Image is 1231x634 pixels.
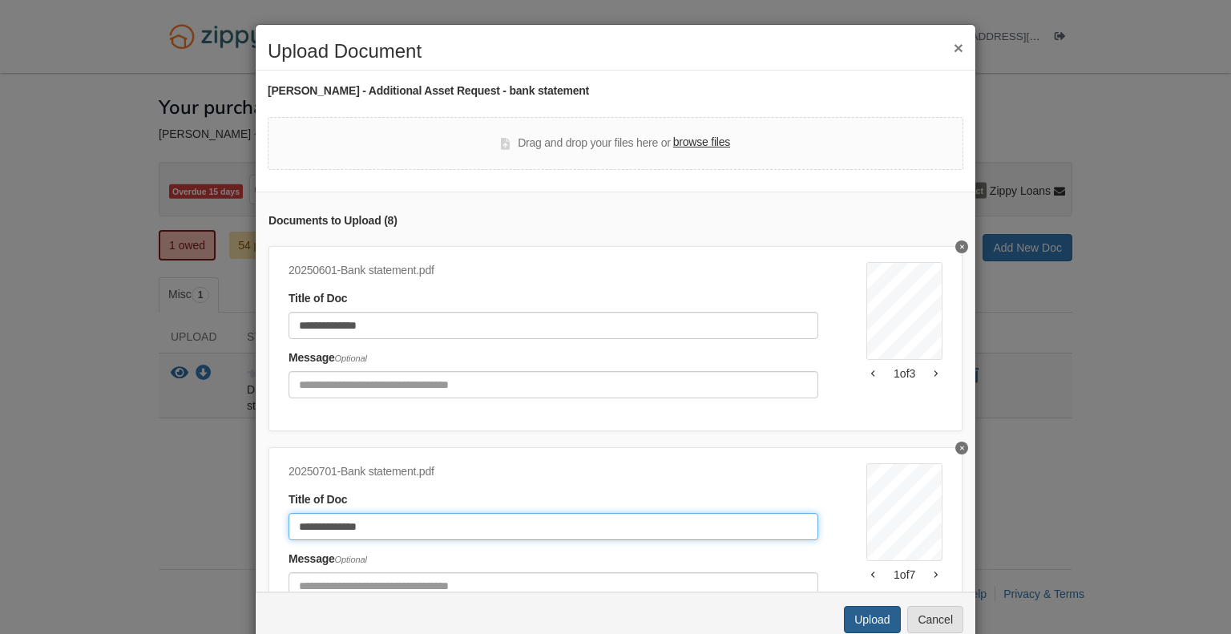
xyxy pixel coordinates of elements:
[289,463,818,481] div: 20250701-Bank statement.pdf
[289,572,818,600] input: Include any comments on this document
[289,349,367,367] label: Message
[268,41,963,62] h2: Upload Document
[289,262,818,280] div: 20250601-Bank statement.pdf
[268,83,963,100] div: [PERSON_NAME] - Additional Asset Request - bank statement
[866,567,942,583] div: 1 of 7
[289,290,347,308] label: Title of Doc
[907,606,963,633] button: Cancel
[289,312,818,339] input: Document Title
[866,365,942,382] div: 1 of 3
[268,212,963,230] div: Documents to Upload ( 8 )
[955,240,968,253] button: Delete Bank Statement
[289,371,818,398] input: Include any comments on this document
[501,134,730,153] div: Drag and drop your files here or
[335,555,367,564] span: Optional
[954,39,963,56] button: ×
[955,442,968,454] button: Delete Bank Statement
[335,353,367,363] span: Optional
[844,606,900,633] button: Upload
[289,491,347,509] label: Title of Doc
[289,513,818,540] input: Document Title
[289,551,367,568] label: Message
[673,134,730,151] label: browse files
